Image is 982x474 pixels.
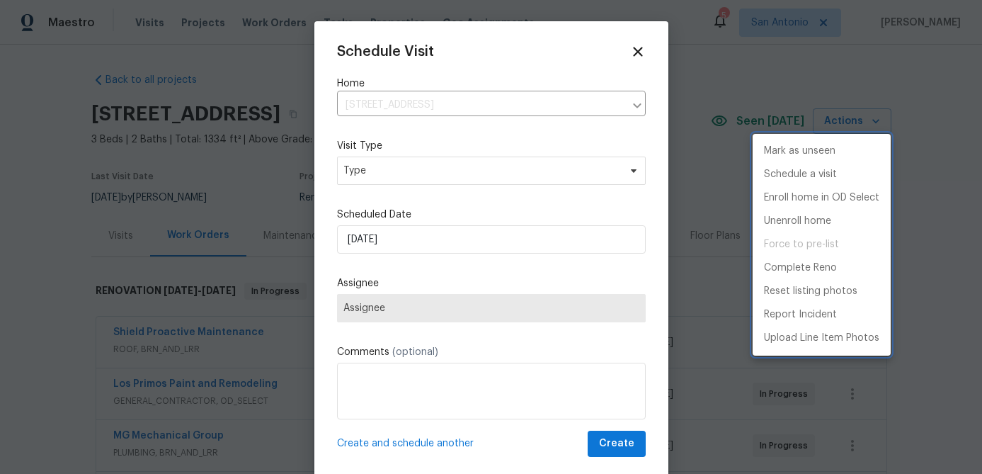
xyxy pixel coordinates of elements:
[764,167,837,182] p: Schedule a visit
[764,144,835,159] p: Mark as unseen
[764,284,857,299] p: Reset listing photos
[764,191,879,205] p: Enroll home in OD Select
[753,233,891,256] span: Setup visit must be completed before moving home to pre-list
[764,214,831,229] p: Unenroll home
[764,261,837,276] p: Complete Reno
[764,331,879,346] p: Upload Line Item Photos
[764,307,837,322] p: Report Incident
